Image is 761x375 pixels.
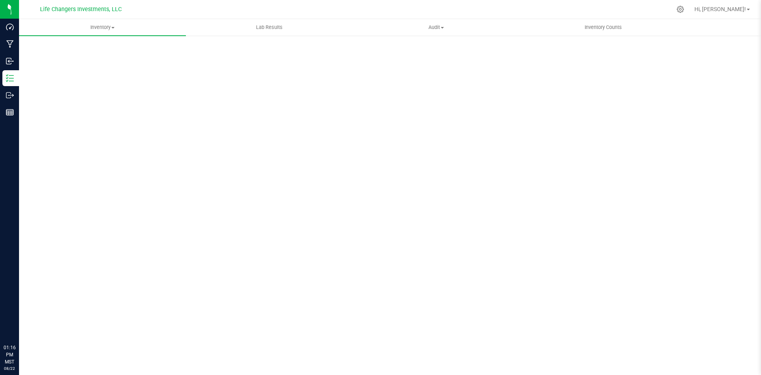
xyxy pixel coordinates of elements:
a: Audit [353,19,520,36]
inline-svg: Inventory [6,74,14,82]
span: Audit [353,24,519,31]
inline-svg: Reports [6,108,14,116]
span: Life Changers Investments, LLC [40,6,122,13]
a: Inventory [19,19,186,36]
p: 08/22 [4,365,15,371]
inline-svg: Manufacturing [6,40,14,48]
inline-svg: Inbound [6,57,14,65]
a: Lab Results [186,19,353,36]
div: Manage settings [675,6,685,13]
p: 01:16 PM MST [4,344,15,365]
a: Inventory Counts [520,19,687,36]
inline-svg: Outbound [6,91,14,99]
inline-svg: Dashboard [6,23,14,31]
span: Inventory Counts [574,24,633,31]
span: Hi, [PERSON_NAME]! [694,6,746,12]
span: Inventory [19,24,186,31]
span: Lab Results [245,24,293,31]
